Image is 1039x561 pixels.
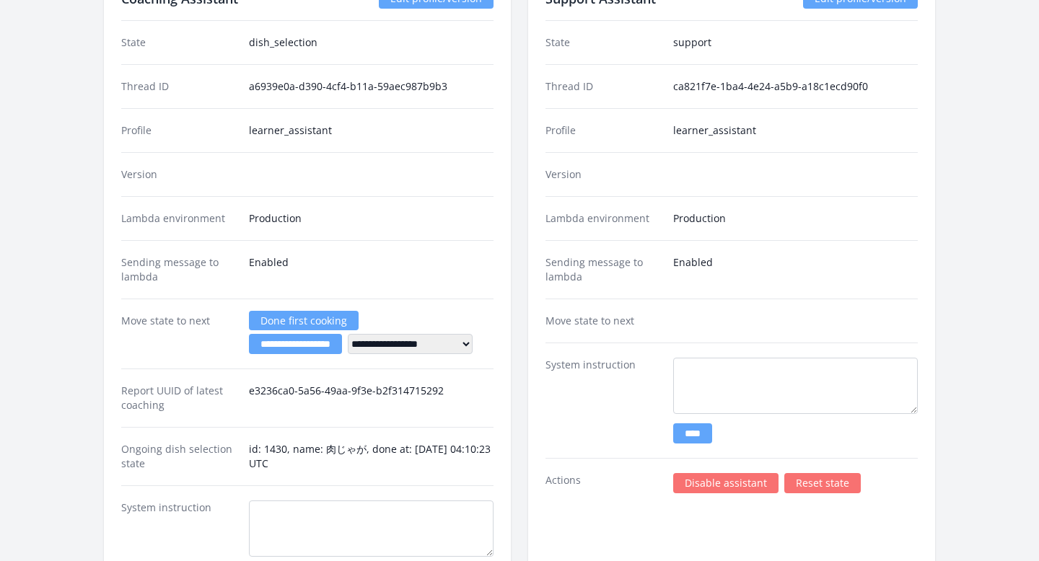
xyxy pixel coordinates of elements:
[673,35,918,50] dd: support
[121,442,237,471] dt: Ongoing dish selection state
[249,123,494,138] dd: learner_assistant
[673,211,918,226] dd: Production
[673,123,918,138] dd: learner_assistant
[673,79,918,94] dd: ca821f7e-1ba4-4e24-a5b9-a18c1ecd90f0
[545,211,662,226] dt: Lambda environment
[545,35,662,50] dt: State
[545,167,662,182] dt: Version
[545,473,662,493] dt: Actions
[249,442,494,471] dd: id: 1430, name: 肉じゃが, done at: [DATE] 04:10:23 UTC
[545,123,662,138] dt: Profile
[249,211,494,226] dd: Production
[121,123,237,138] dt: Profile
[121,255,237,284] dt: Sending message to lambda
[121,211,237,226] dt: Lambda environment
[249,35,494,50] dd: dish_selection
[545,79,662,94] dt: Thread ID
[673,255,918,284] dd: Enabled
[673,473,779,493] a: Disable assistant
[121,35,237,50] dt: State
[545,255,662,284] dt: Sending message to lambda
[249,384,494,412] dd: e3236ca0-5a56-49aa-9f3e-b2f314715292
[121,384,237,412] dt: Report UUID of latest coaching
[121,314,237,354] dt: Move state to next
[121,167,237,182] dt: Version
[545,358,662,443] dt: System instruction
[545,314,662,328] dt: Move state to next
[249,311,359,330] a: Done first cooking
[249,79,494,94] dd: a6939e0a-d390-4cf4-b11a-59aec987b9b3
[249,255,494,284] dd: Enabled
[784,473,861,493] a: Reset state
[121,79,237,94] dt: Thread ID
